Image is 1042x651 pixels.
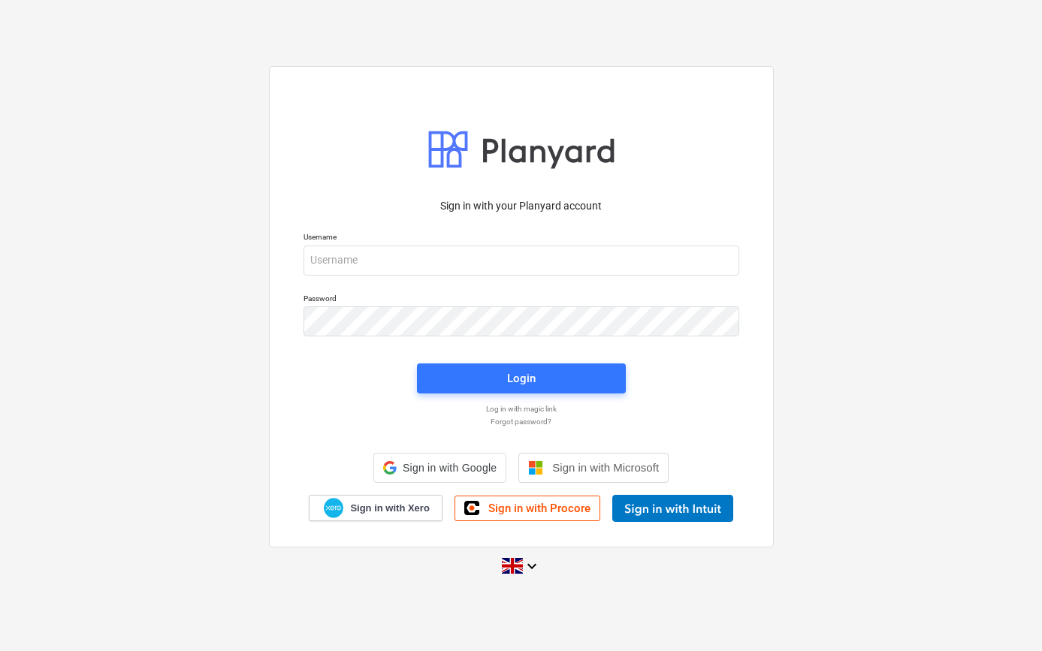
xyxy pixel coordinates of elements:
[552,461,659,474] span: Sign in with Microsoft
[403,462,497,474] span: Sign in with Google
[304,198,739,214] p: Sign in with your Planyard account
[417,363,626,393] button: Login
[507,369,536,388] div: Login
[296,404,747,414] a: Log in with magic link
[455,496,600,521] a: Sign in with Procore
[528,460,543,475] img: Microsoft logo
[523,557,541,575] i: keyboard_arrow_down
[296,417,747,426] a: Forgot password?
[304,294,739,306] p: Password
[373,453,506,483] div: Sign in with Google
[488,502,590,515] span: Sign in with Procore
[304,232,739,245] p: Username
[350,502,429,515] span: Sign in with Xero
[304,246,739,276] input: Username
[309,495,442,521] a: Sign in with Xero
[324,498,343,518] img: Xero logo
